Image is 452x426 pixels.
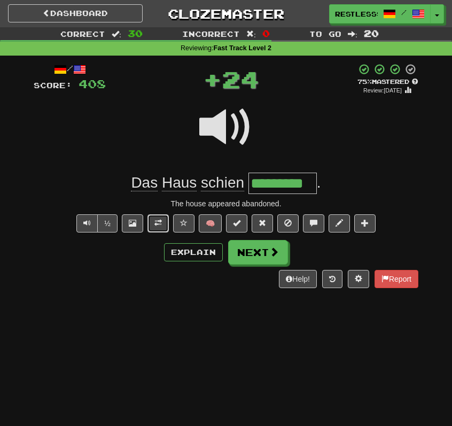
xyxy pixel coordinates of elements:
[74,214,118,233] div: Text-to-speech controls
[34,198,418,209] div: The house appeared abandoned.
[182,29,240,38] span: Incorrect
[34,63,106,76] div: /
[147,214,169,233] button: Toggle translation (alt+t)
[279,270,317,288] button: Help!
[122,214,143,233] button: Show image (alt+x)
[112,30,121,37] span: :
[357,78,372,85] span: 75 %
[201,174,244,191] span: schien
[329,214,350,233] button: Edit sentence (alt+d)
[348,30,357,37] span: :
[60,29,105,38] span: Correct
[228,240,288,265] button: Next
[354,214,376,233] button: Add to collection (alt+a)
[363,87,402,94] small: Review: [DATE]
[159,4,293,23] a: Clozemaster
[309,29,341,38] span: To go
[329,4,431,24] a: RestlessShadow2811 /
[364,28,379,38] span: 20
[356,78,418,86] div: Mastered
[131,174,158,191] span: Das
[401,9,407,16] span: /
[322,270,342,288] button: Round history (alt+y)
[203,63,222,95] span: +
[335,9,378,19] span: RestlessShadow2811
[97,214,118,233] button: ½
[375,270,418,288] button: Report
[317,174,321,191] span: .
[303,214,324,233] button: Discuss sentence (alt+u)
[226,214,247,233] button: Set this sentence to 100% Mastered (alt+m)
[79,77,106,90] span: 408
[222,66,259,92] span: 24
[214,44,272,52] strong: Fast Track Level 2
[8,4,143,22] a: Dashboard
[199,214,222,233] button: 🧠
[128,28,143,38] span: 30
[34,81,72,90] span: Score:
[76,214,98,233] button: Play sentence audio (ctl+space)
[262,28,270,38] span: 0
[252,214,273,233] button: Reset to 0% Mastered (alt+r)
[164,243,223,261] button: Explain
[277,214,299,233] button: Ignore sentence (alt+i)
[246,30,256,37] span: :
[173,214,194,233] button: Favorite sentence (alt+f)
[162,174,197,191] span: Haus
